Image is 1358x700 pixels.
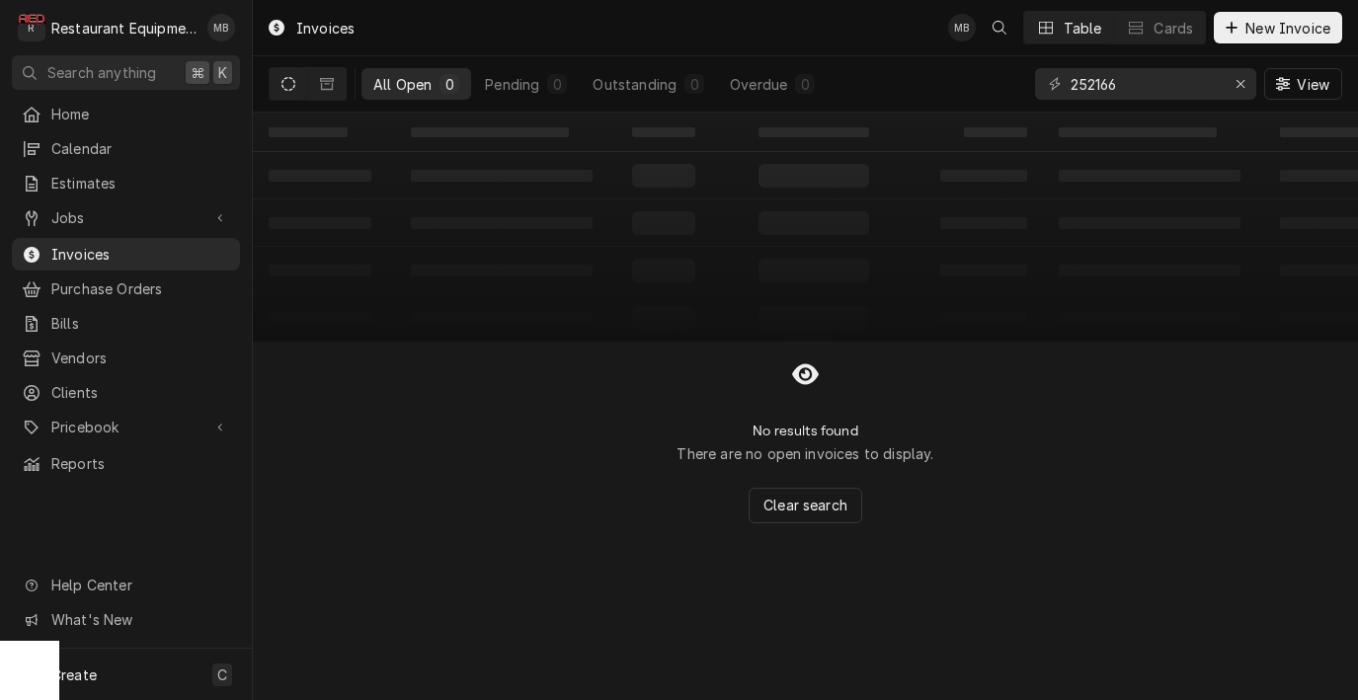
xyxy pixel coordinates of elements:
span: Calendar [51,138,230,159]
span: ‌ [269,127,348,137]
span: New Invoice [1241,18,1334,39]
button: Erase input [1225,68,1256,100]
div: Overdue [730,74,787,95]
span: Home [51,104,230,124]
div: All Open [373,74,432,95]
a: Home [12,98,240,130]
div: Restaurant Equipment Diagnostics's Avatar [18,14,45,41]
div: 0 [799,74,811,95]
a: Estimates [12,167,240,199]
a: Vendors [12,342,240,374]
span: Pricebook [51,417,200,437]
span: What's New [51,609,228,630]
span: Invoices [51,244,230,265]
div: 0 [551,74,563,95]
span: Reports [51,453,230,474]
span: ‌ [632,127,695,137]
span: K [218,62,227,83]
button: Clear search [749,488,862,523]
span: Clear search [759,495,851,515]
span: Bills [51,313,230,334]
div: MB [948,14,976,41]
h2: No results found [753,423,858,439]
a: Go to Jobs [12,201,240,234]
div: Matthew Brunty's Avatar [948,14,976,41]
span: View [1293,74,1333,95]
a: Invoices [12,238,240,271]
button: View [1264,68,1342,100]
input: Keyword search [1071,68,1219,100]
a: Bills [12,307,240,340]
a: Reports [12,447,240,480]
span: Purchase Orders [51,278,230,299]
span: Search anything [47,62,156,83]
div: 0 [688,74,700,95]
div: Cards [1154,18,1193,39]
a: Go to Pricebook [12,411,240,443]
span: C [217,664,227,685]
a: Go to Help Center [12,569,240,601]
div: MB [207,14,235,41]
span: Create [51,666,97,683]
span: ‌ [759,127,869,137]
div: Restaurant Equipment Diagnostics [51,18,197,39]
button: Search anything⌘K [12,55,240,90]
a: Calendar [12,132,240,165]
div: 0 [443,74,455,95]
a: Go to What's New [12,603,240,636]
a: Clients [12,376,240,409]
div: Table [1064,18,1102,39]
div: R [18,14,45,41]
div: Matthew Brunty's Avatar [207,14,235,41]
span: Clients [51,382,230,403]
button: New Invoice [1214,12,1342,43]
p: There are no open invoices to display. [677,443,933,464]
span: Help Center [51,575,228,595]
a: Purchase Orders [12,272,240,305]
button: Open search [984,12,1015,43]
span: ⌘ [191,62,204,83]
div: Outstanding [593,74,677,95]
table: All Open Invoices List Loading [253,113,1358,342]
span: ‌ [1059,127,1217,137]
div: Pending [485,74,539,95]
span: Jobs [51,207,200,228]
span: Vendors [51,348,230,368]
span: ‌ [411,127,569,137]
span: Estimates [51,173,230,194]
span: ‌ [964,127,1027,137]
